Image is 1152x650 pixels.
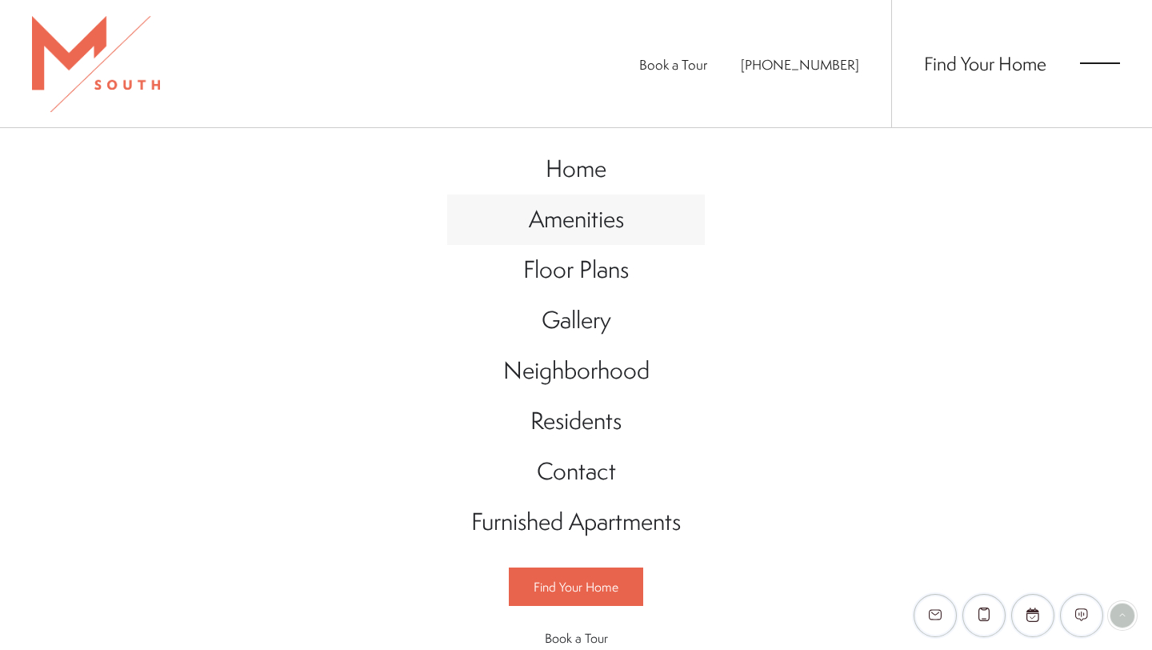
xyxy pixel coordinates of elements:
[447,144,705,195] a: Go to Home
[447,396,705,447] a: Go to Residents
[447,195,705,245] a: Go to Amenities
[523,253,629,286] span: Floor Plans
[534,578,618,596] span: Find Your Home
[1080,56,1120,70] button: Open Menu
[447,447,705,497] a: Go to Contact
[542,303,611,336] span: Gallery
[447,295,705,346] a: Go to Gallery
[447,245,705,295] a: Go to Floor Plans
[471,505,681,538] span: Furnished Apartments
[741,55,859,74] a: Call Us at 813-570-8014
[509,568,643,606] a: Find Your Home
[530,404,622,437] span: Residents
[529,203,624,235] span: Amenities
[545,629,608,647] span: Book a Tour
[546,152,606,185] span: Home
[924,50,1046,76] a: Find Your Home
[503,354,650,387] span: Neighborhood
[447,346,705,396] a: Go to Neighborhood
[537,455,616,487] span: Contact
[639,55,707,74] a: Book a Tour
[447,497,705,548] a: Go to Furnished Apartments (opens in a new tab)
[32,16,160,112] img: MSouth
[741,55,859,74] span: [PHONE_NUMBER]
